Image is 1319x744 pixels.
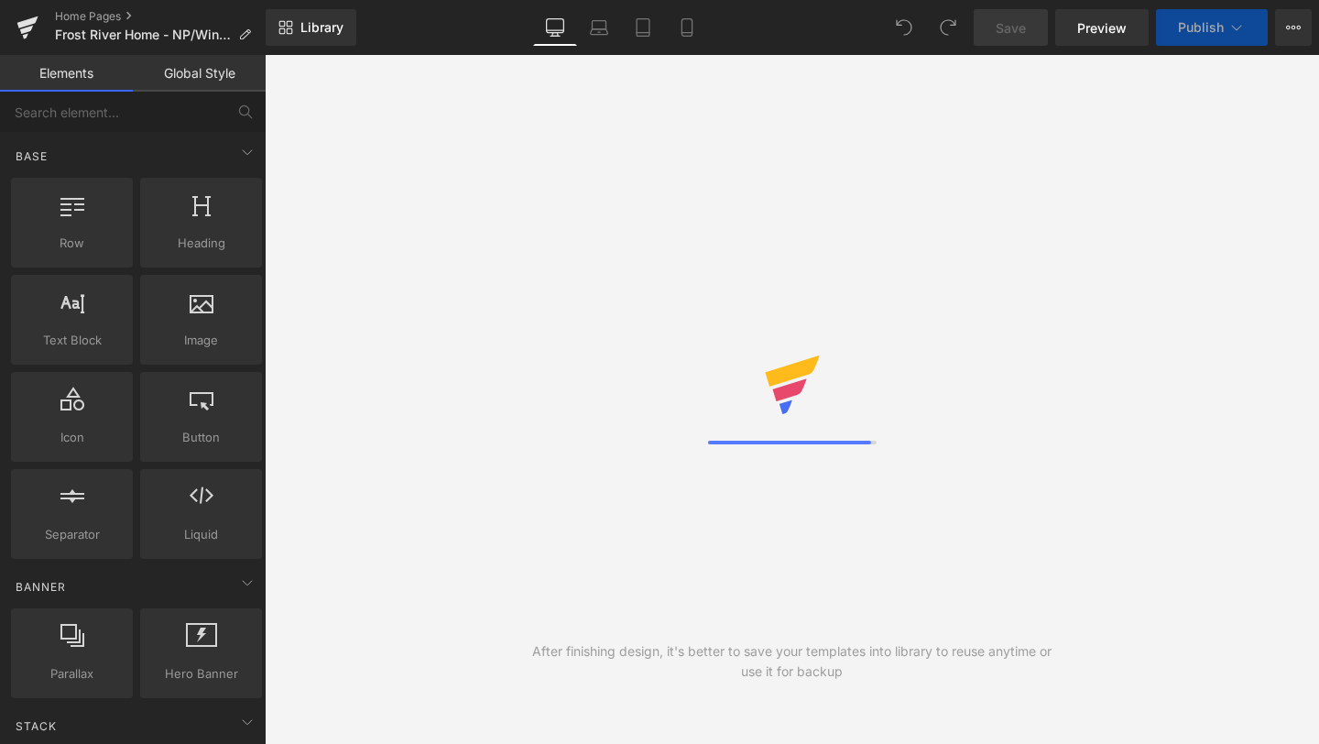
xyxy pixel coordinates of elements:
[533,9,577,46] a: Desktop
[14,148,49,165] span: Base
[16,331,127,350] span: Text Block
[300,19,343,36] span: Library
[16,234,127,253] span: Row
[146,525,256,544] span: Liquid
[996,18,1026,38] span: Save
[146,664,256,684] span: Hero Banner
[16,664,127,684] span: Parallax
[146,331,256,350] span: Image
[1077,18,1127,38] span: Preview
[1156,9,1268,46] button: Publish
[577,9,621,46] a: Laptop
[266,9,356,46] a: New Library
[665,9,709,46] a: Mobile
[16,428,127,447] span: Icon
[529,641,1056,682] div: After finishing design, it's better to save your templates into library to reuse anytime or use i...
[621,9,665,46] a: Tablet
[1055,9,1149,46] a: Preview
[55,9,266,24] a: Home Pages
[1275,9,1312,46] button: More
[14,578,68,596] span: Banner
[1178,20,1224,35] span: Publish
[930,9,966,46] button: Redo
[133,55,266,92] a: Global Style
[146,234,256,253] span: Heading
[16,525,127,544] span: Separator
[55,27,231,42] span: Frost River Home - NP/Winter 2025
[886,9,922,46] button: Undo
[146,428,256,447] span: Button
[14,717,59,735] span: Stack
